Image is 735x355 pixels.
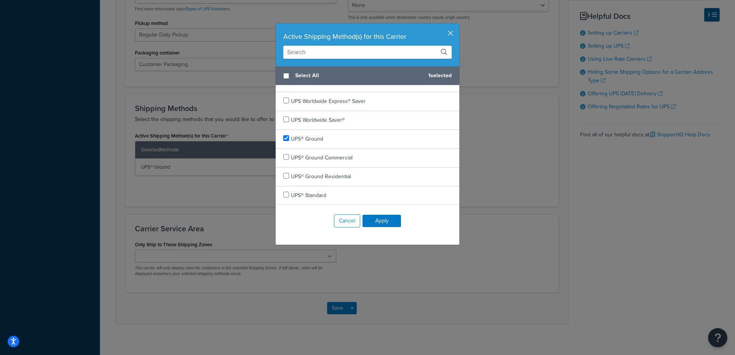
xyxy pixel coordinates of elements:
[291,116,345,124] span: UPS Worldwide Saver®
[291,173,351,181] span: UPS® Ground Residential
[291,191,326,199] span: UPS® Standard
[291,154,353,162] span: UPS® Ground Commercial
[283,46,452,59] input: Search
[295,70,422,81] span: Select All
[363,215,401,227] button: Apply
[291,97,366,105] span: UPS Worldwide Express® Saver
[334,214,360,227] button: Cancel
[291,135,323,143] span: UPS® Ground
[276,66,459,85] div: 1 selected
[283,31,452,42] div: Active Shipping Method(s) for this Carrier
